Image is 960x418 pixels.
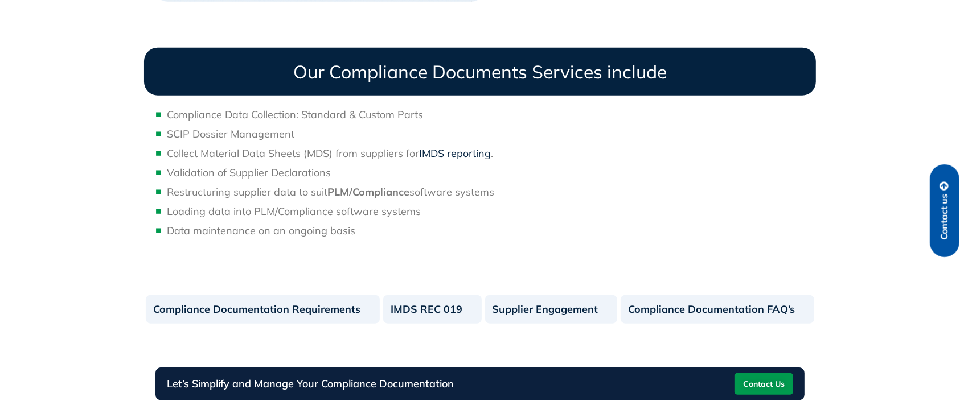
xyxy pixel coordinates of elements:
[419,147,491,160] a: IMDS reporting
[167,166,331,179] span: Validation of Supplier Declarations
[735,373,793,395] a: Contact Us
[940,194,950,240] span: Contact us
[743,375,785,393] span: Contact Us
[167,127,294,140] span: SCIP Dossier Management
[146,295,380,324] a: Compliance Documentation Requirements
[167,147,493,160] span: Collect Material Data Sheets (MDS) from suppliers for .
[383,295,482,324] a: IMDS REC 019
[167,205,421,218] span: Loading data into PLM/Compliance software systems
[167,108,423,121] span: Compliance Data Collection: Standard & Custom Parts
[930,164,959,257] a: Contact us
[167,185,494,198] span: Restructuring supplier data to suit software systems
[485,295,618,324] a: Supplier Engagement
[167,379,454,389] h3: Let’s Simplify and Manage Your Compliance Documentation
[327,185,409,198] strong: PLM/Compliance
[621,295,814,324] a: Compliance Documentation FAQ’s
[144,48,816,96] h3: Our Compliance Documents Services include
[167,224,355,237] span: Data maintenance on an ongoing basis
